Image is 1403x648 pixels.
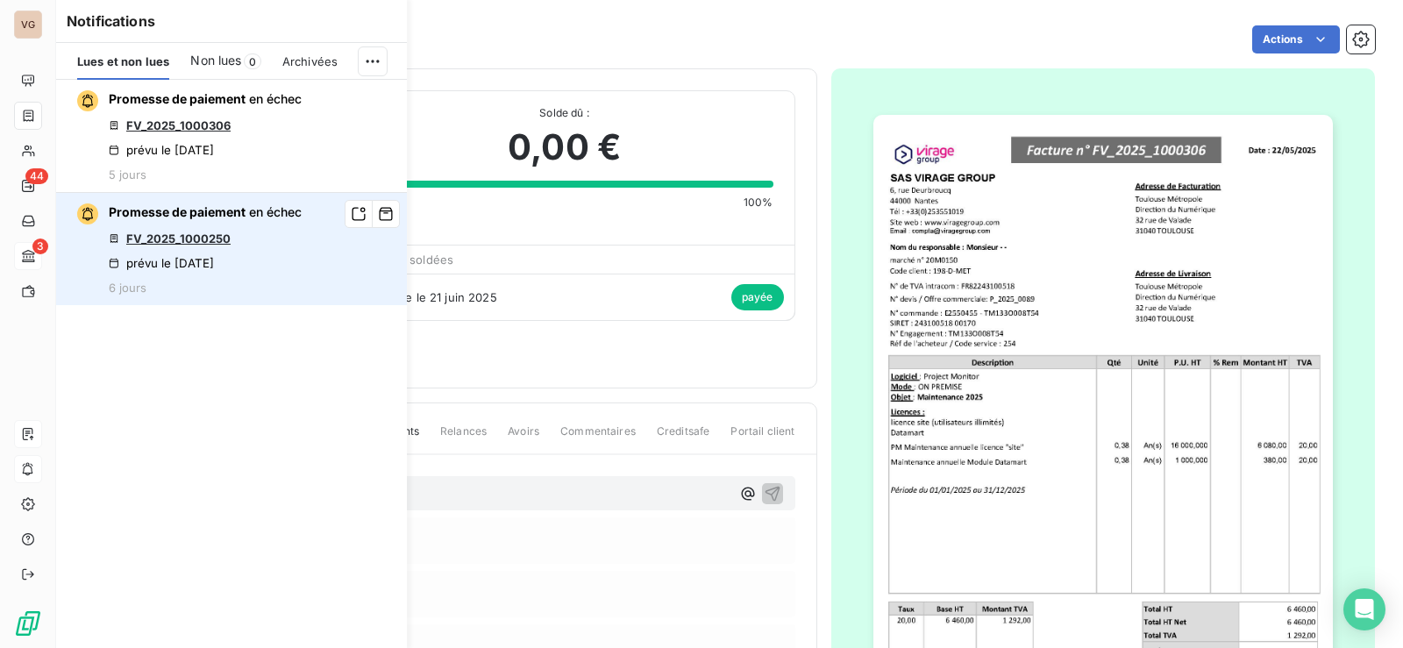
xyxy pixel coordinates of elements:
[25,168,48,184] span: 44
[244,53,261,69] span: 0
[508,424,539,453] span: Avoirs
[14,11,42,39] div: VG
[731,284,784,310] span: payée
[126,118,231,132] a: FV_2025_1000306
[67,11,396,32] h6: Notifications
[508,121,621,174] span: 0,00 €
[109,204,246,219] span: Promesse de paiement
[109,167,146,182] span: 5 jours
[282,54,338,68] span: Archivées
[657,424,710,453] span: Creditsafe
[1252,25,1340,53] button: Actions
[109,143,214,157] div: prévu le [DATE]
[190,52,241,69] span: Non lues
[249,91,302,106] span: en échec
[77,54,169,68] span: Lues et non lues
[440,424,487,453] span: Relances
[744,195,773,210] span: 100%
[356,105,773,121] span: Solde dû :
[730,424,794,453] span: Portail client
[378,290,497,304] span: Échue le 21 juin 2025
[1343,588,1385,630] div: Open Intercom Messenger
[56,80,407,193] button: Promesse de paiement en échecFV_2025_1000306prévu le [DATE]5 jours
[109,91,246,106] span: Promesse de paiement
[109,281,146,295] span: 6 jours
[56,193,407,305] button: Promesse de paiement en échecFV_2025_1000250prévu le [DATE]6 jours
[560,424,636,453] span: Commentaires
[249,204,302,219] span: en échec
[109,256,214,270] div: prévu le [DATE]
[126,231,231,246] a: FV_2025_1000250
[32,239,48,254] span: 3
[14,609,42,637] img: Logo LeanPay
